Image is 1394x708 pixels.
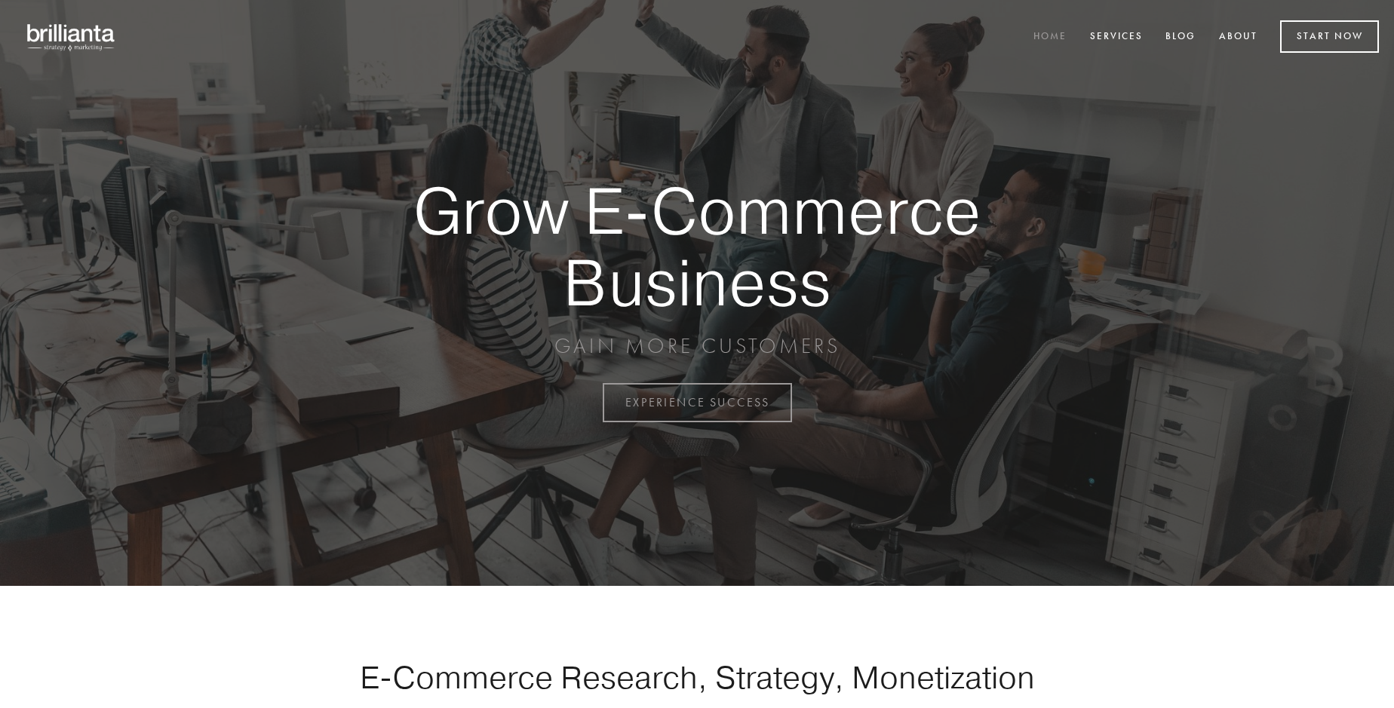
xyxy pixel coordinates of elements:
strong: Grow E-Commerce Business [361,175,1033,317]
p: GAIN MORE CUSTOMERS [361,333,1033,360]
a: EXPERIENCE SUCCESS [603,383,792,422]
a: Services [1080,25,1153,50]
a: Home [1024,25,1076,50]
h1: E-Commerce Research, Strategy, Monetization [312,658,1082,696]
a: Blog [1156,25,1205,50]
img: brillianta - research, strategy, marketing [15,15,128,59]
a: Start Now [1280,20,1379,53]
a: About [1209,25,1267,50]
